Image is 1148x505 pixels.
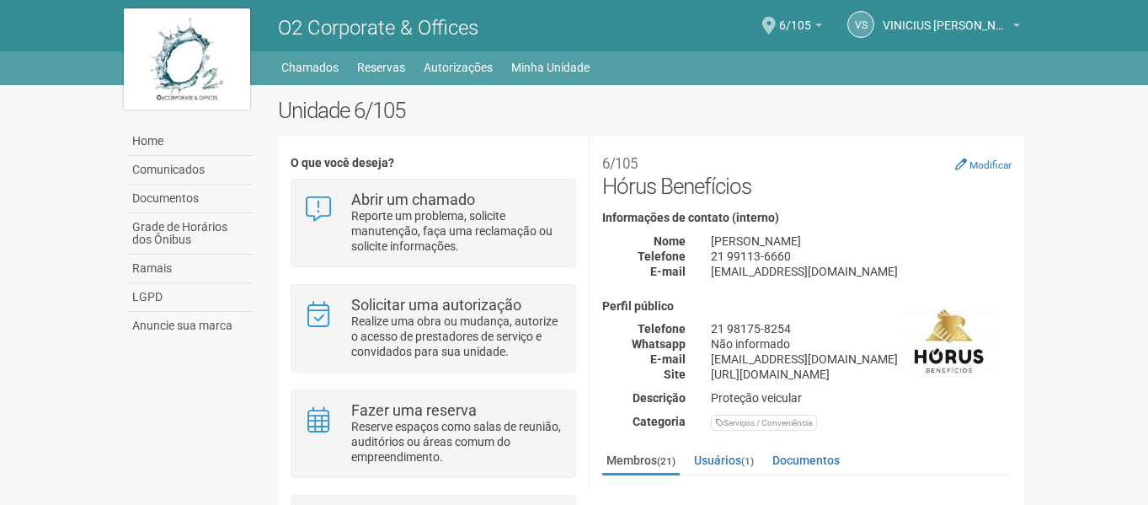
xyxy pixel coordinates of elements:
strong: Categoria [633,415,686,428]
span: 6/105 [779,3,811,32]
h4: Perfil público [602,300,1012,313]
div: 21 98175-8254 [698,321,1024,336]
a: Documentos [768,448,844,473]
div: [PERSON_NAME] [698,234,1024,249]
div: [URL][DOMAIN_NAME] [698,367,1024,382]
a: VS [847,11,874,38]
strong: E-mail [650,352,686,366]
a: VINICIUS [PERSON_NAME] [PERSON_NAME] [883,21,1020,35]
span: O2 Corporate & Offices [278,16,478,40]
a: 6/105 [779,21,822,35]
a: Modificar [955,158,1012,171]
strong: Telefone [638,250,686,263]
p: Reporte um problema, solicite manutenção, faça uma reclamação ou solicite informações. [351,208,563,254]
h2: Unidade 6/105 [278,98,1025,123]
span: VINICIUS SANTOS DA ROCHA CORREA [883,3,1009,32]
strong: Descrição [633,391,686,405]
a: Fazer uma reserva Reserve espaços como salas de reunião, auditórios ou áreas comum do empreendime... [304,403,563,465]
div: 21 99113-6660 [698,249,1024,264]
a: Home [128,127,253,156]
div: Proteção veicular [698,390,1024,406]
strong: Fazer uma reserva [351,401,477,419]
a: Abrir um chamado Reporte um problema, solicite manutenção, faça uma reclamação ou solicite inform... [304,192,563,254]
div: [EMAIL_ADDRESS][DOMAIN_NAME] [698,264,1024,279]
h4: O que você deseja? [291,157,576,169]
strong: E-mail [650,265,686,278]
a: Ramais [128,255,253,283]
a: Comunicados [128,156,253,185]
small: (1) [741,455,754,467]
p: Reserve espaços como salas de reunião, auditórios ou áreas comum do empreendimento. [351,419,563,465]
a: Anuncie sua marca [128,312,253,340]
strong: Site [664,368,686,381]
strong: Membros [602,489,1012,504]
div: Serviços / Conveniência [711,415,817,431]
a: Autorizações [424,56,493,79]
a: Chamados [281,56,339,79]
a: Grade de Horários dos Ônibus [128,213,253,255]
p: Realize uma obra ou mudança, autorize o acesso de prestadores de serviço e convidados para sua un... [351,314,563,359]
div: Não informado [698,336,1024,352]
a: Membros(21) [602,448,680,475]
a: Usuários(1) [690,448,758,473]
img: logo.jpg [124,8,250,110]
a: LGPD [128,283,253,312]
small: Modificar [969,159,1012,171]
small: 6/105 [602,155,638,172]
h4: Informações de contato (interno) [602,212,1012,224]
strong: Telefone [638,322,686,336]
a: Reservas [357,56,405,79]
img: business.png [903,300,999,384]
div: [EMAIL_ADDRESS][DOMAIN_NAME] [698,352,1024,367]
strong: Solicitar uma autorização [351,296,521,314]
a: Documentos [128,185,253,213]
small: (21) [657,455,675,467]
strong: Nome [654,234,686,248]
h2: Hórus Benefícios [602,148,1012,199]
strong: Whatsapp [632,337,686,351]
a: Solicitar uma autorização Realize uma obra ou mudança, autorize o acesso de prestadores de serviç... [304,298,563,359]
a: Minha Unidade [511,56,590,79]
strong: Abrir um chamado [351,191,475,208]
